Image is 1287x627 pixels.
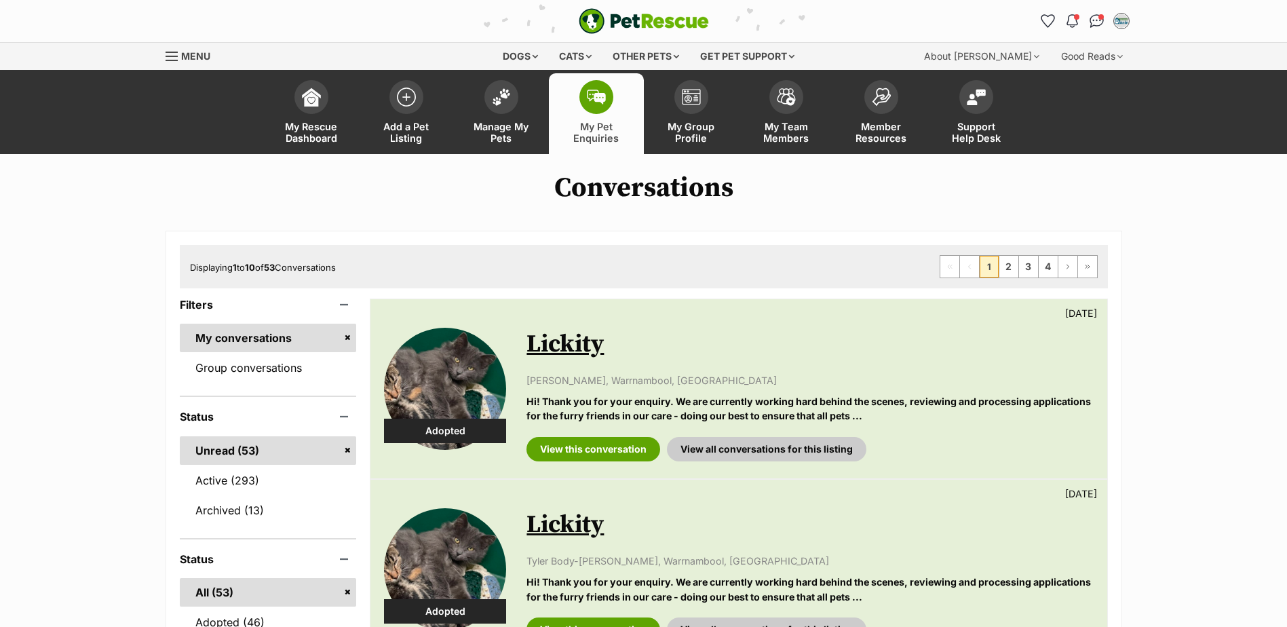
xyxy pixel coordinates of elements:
span: Displaying to of Conversations [190,262,336,273]
div: Cats [550,43,601,70]
span: My Team Members [756,121,817,144]
img: chat-41dd97257d64d25036548639549fe6c8038ab92f7586957e7f3b1b290dea8141.svg [1090,14,1104,28]
a: Active (293) [180,466,357,495]
img: Matisse profile pic [1115,14,1128,28]
p: [DATE] [1065,487,1097,501]
a: View this conversation [526,437,660,461]
a: Favourites [1037,10,1059,32]
div: Other pets [603,43,689,70]
a: PetRescue [579,8,709,34]
img: manage-my-pets-icon-02211641906a0b7f246fdf0571729dbe1e7629f14944591b6c1af311fb30b64b.svg [492,88,511,106]
p: Hi! Thank you for your enquiry. We are currently working hard behind the scenes, reviewing and pr... [526,575,1093,604]
a: Lickity [526,510,604,540]
span: My Group Profile [661,121,722,144]
img: team-members-icon-5396bd8760b3fe7c0b43da4ab00e1e3bb1a5d9ba89233759b79545d2d3fc5d0d.svg [777,88,796,106]
strong: 53 [264,262,275,273]
button: My account [1111,10,1132,32]
img: dashboard-icon-eb2f2d2d3e046f16d808141f083e7271f6b2e854fb5c12c21221c1fb7104beca.svg [302,88,321,107]
a: Member Resources [834,73,929,154]
div: Get pet support [691,43,804,70]
span: My Rescue Dashboard [281,121,342,144]
a: Conversations [1086,10,1108,32]
div: Adopted [384,419,506,443]
a: Archived (13) [180,496,357,525]
span: Member Resources [851,121,912,144]
nav: Pagination [940,255,1098,278]
a: My conversations [180,324,357,352]
img: member-resources-icon-8e73f808a243e03378d46382f2149f9095a855e16c252ad45f914b54edf8863c.svg [872,88,891,106]
span: First page [940,256,959,278]
a: My Pet Enquiries [549,73,644,154]
img: help-desk-icon-fdf02630f3aa405de69fd3d07c3f3aa587a6932b1a1747fa1d2bba05be0121f9.svg [967,89,986,105]
img: add-pet-listing-icon-0afa8454b4691262ce3f59096e99ab1cd57d4a30225e0717b998d2c9b9846f56.svg [397,88,416,107]
strong: 1 [233,262,237,273]
img: group-profile-icon-3fa3cf56718a62981997c0bc7e787c4b2cf8bcc04b72c1350f741eb67cf2f40e.svg [682,89,701,105]
span: Page 1 [980,256,999,278]
span: Support Help Desk [946,121,1007,144]
span: Manage My Pets [471,121,532,144]
header: Status [180,411,357,423]
a: All (53) [180,578,357,607]
span: Menu [181,50,210,62]
a: Unread (53) [180,436,357,465]
a: My Team Members [739,73,834,154]
a: Menu [166,43,220,67]
a: Page 2 [999,256,1018,278]
a: Manage My Pets [454,73,549,154]
span: My Pet Enquiries [566,121,627,144]
div: Adopted [384,599,506,624]
div: Good Reads [1052,43,1132,70]
a: Last page [1078,256,1097,278]
a: My Rescue Dashboard [264,73,359,154]
img: logo-e224e6f780fb5917bec1dbf3a21bbac754714ae5b6737aabdf751b685950b380.svg [579,8,709,34]
img: Lickity [384,328,506,450]
p: Hi! Thank you for your enquiry. We are currently working hard behind the scenes, reviewing and pr... [526,394,1093,423]
a: Page 3 [1019,256,1038,278]
button: Notifications [1062,10,1083,32]
header: Filters [180,299,357,311]
span: Previous page [960,256,979,278]
img: pet-enquiries-icon-7e3ad2cf08bfb03b45e93fb7055b45f3efa6380592205ae92323e6603595dc1f.svg [587,90,606,104]
p: Tyler Body-[PERSON_NAME], Warrnambool, [GEOGRAPHIC_DATA] [526,554,1093,568]
img: notifications-46538b983faf8c2785f20acdc204bb7945ddae34d4c08c2a6579f10ce5e182be.svg [1067,14,1077,28]
p: [PERSON_NAME], Warrnambool, [GEOGRAPHIC_DATA] [526,373,1093,387]
a: View all conversations for this listing [667,437,866,461]
a: My Group Profile [644,73,739,154]
a: Support Help Desk [929,73,1024,154]
a: Next page [1058,256,1077,278]
span: Add a Pet Listing [376,121,437,144]
p: [DATE] [1065,306,1097,320]
a: Add a Pet Listing [359,73,454,154]
div: Dogs [493,43,548,70]
a: Lickity [526,329,604,360]
a: Group conversations [180,354,357,382]
a: Page 4 [1039,256,1058,278]
ul: Account quick links [1037,10,1132,32]
header: Status [180,553,357,565]
div: About [PERSON_NAME] [915,43,1049,70]
strong: 10 [245,262,255,273]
